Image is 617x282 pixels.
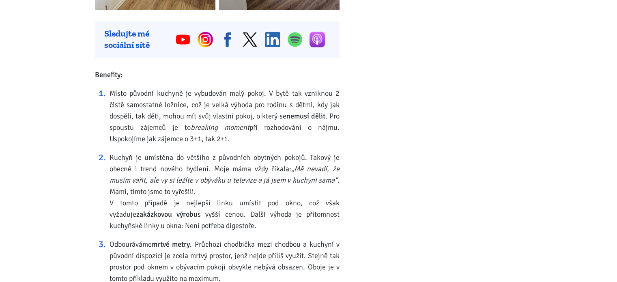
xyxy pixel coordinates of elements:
strong: nemusí dělit [286,112,325,121]
img: ig.svg [198,32,213,47]
li: Kuchyň je umístěna do většího z původních obytných pokojů. Takový je obecně i trend nového bydlen... [110,152,340,231]
img: spotify.png [287,32,303,47]
strong: mrtvé metry [152,240,190,249]
img: apple-podcasts.png [310,32,325,47]
img: fb.svg [220,32,235,47]
em: breaking moment [191,123,249,132]
img: twitter.svg [242,32,258,47]
img: youtube.svg [175,32,191,47]
img: linkedin.svg [265,32,280,47]
li: Místo původní kuchyně je vybudován malý pokoj. V bytě tak vzniknou 2 čistě samostatné ložnice, co... [110,88,340,144]
strong: zakázkovou výrobu [136,210,198,219]
strong: Benefity: [95,70,123,79]
div: Sledujte mé sociální sítě [97,28,174,51]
